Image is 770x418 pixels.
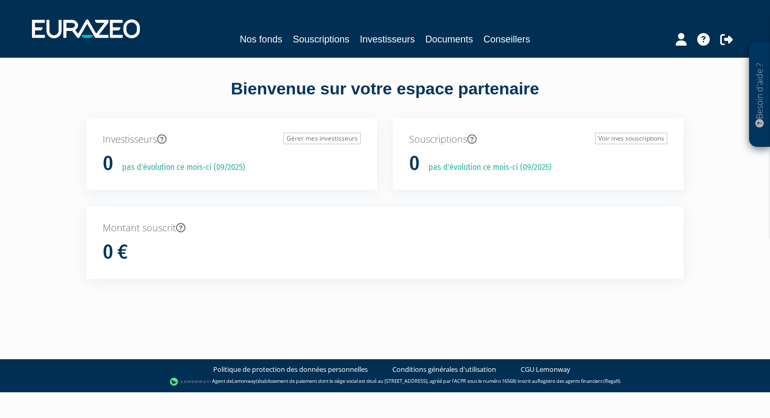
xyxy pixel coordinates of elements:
a: Voir mes souscriptions [595,133,667,144]
a: Politique de protection des données personnelles [213,365,368,374]
p: Investisseurs [103,133,361,146]
p: pas d'évolution ce mois-ci (09/2025) [421,162,552,174]
img: 1732889491-logotype_eurazeo_blanc_rvb.png [32,19,140,38]
div: Bienvenue sur votre espace partenaire [79,77,691,118]
a: Souscriptions [293,32,349,47]
a: Conseillers [483,32,530,47]
a: Documents [425,32,473,47]
p: Montant souscrit [103,221,667,235]
a: Lemonway [232,378,256,384]
a: Investisseurs [360,32,415,47]
p: Besoin d'aide ? [754,48,766,142]
p: pas d'évolution ce mois-ci (09/2025) [115,162,245,174]
div: - Agent de (établissement de paiement dont le siège social est situé au [STREET_ADDRESS], agréé p... [10,377,760,387]
a: Registre des agents financiers (Regafi) [537,378,620,384]
h1: 0 [103,153,113,175]
a: Conditions générales d'utilisation [392,365,496,374]
a: Nos fonds [240,32,282,47]
img: logo-lemonway.png [170,377,210,387]
a: Gérer mes investisseurs [283,133,361,144]
h1: 0 € [103,241,128,263]
p: Souscriptions [409,133,667,146]
h1: 0 [409,153,420,175]
a: CGU Lemonway [521,365,570,374]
